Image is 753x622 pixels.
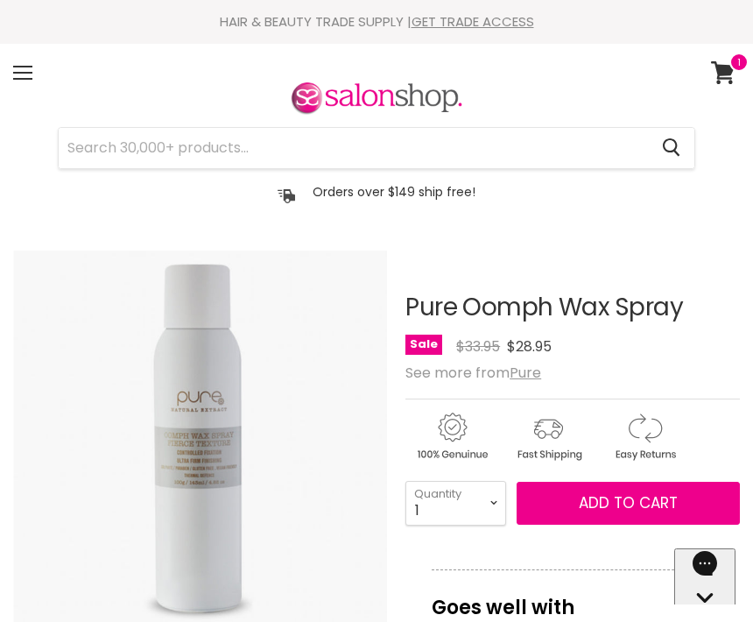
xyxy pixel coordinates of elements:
[58,127,695,169] form: Product
[405,410,498,463] img: genuine.gif
[510,363,541,383] a: Pure
[502,410,595,463] img: shipping.gif
[674,548,735,604] iframe: Gorgias live chat messenger
[456,336,500,357] span: $33.95
[59,128,648,168] input: Search
[405,481,506,525] select: Quantity
[405,335,442,355] span: Sale
[648,128,694,168] button: Search
[405,294,740,322] h1: Pure Oomph Wax Spray
[517,482,740,526] button: Add to cart
[598,410,691,463] img: returns.gif
[579,492,678,513] span: Add to cart
[507,336,552,357] span: $28.95
[412,12,534,31] a: GET TRADE ACCESS
[405,363,541,383] span: See more from
[313,184,475,200] p: Orders over $149 ship free!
